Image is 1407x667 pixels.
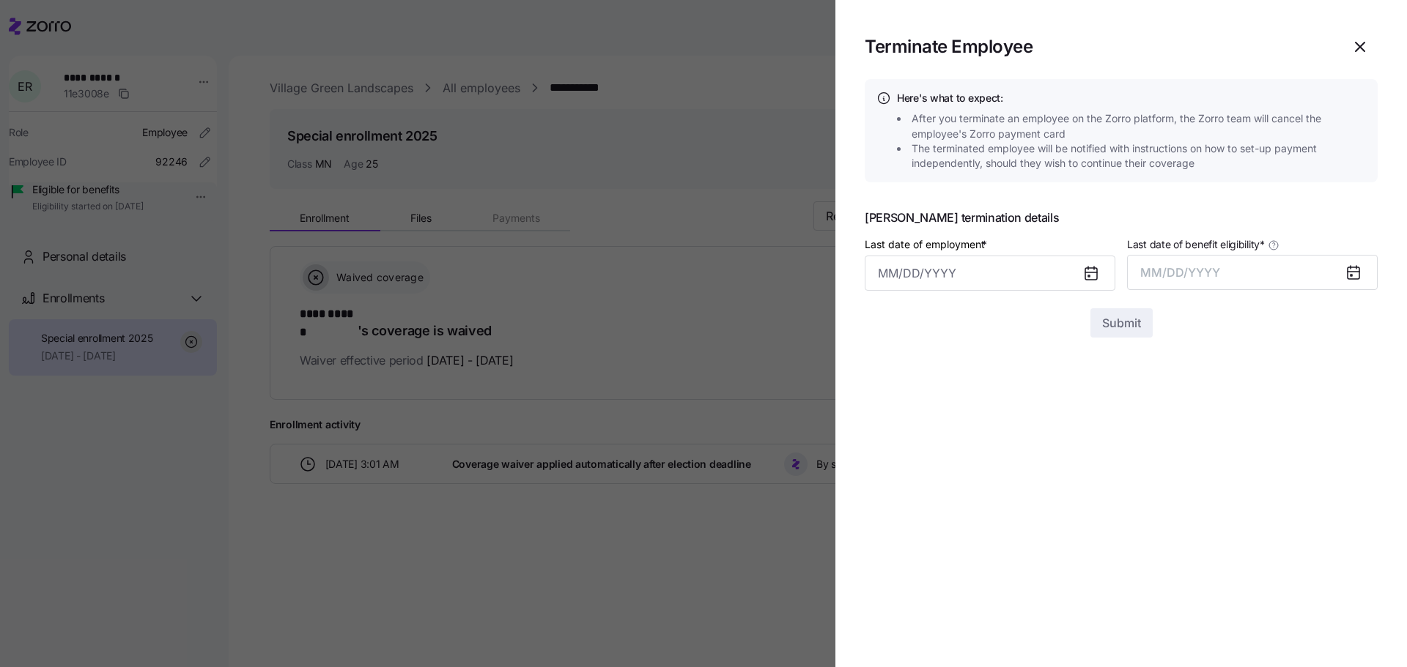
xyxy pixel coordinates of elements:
[1102,314,1141,332] span: Submit
[865,236,990,253] label: Last date of employment
[1127,255,1378,290] button: MM/DD/YYYY
[1140,265,1220,280] span: MM/DD/YYYY
[1127,237,1265,252] span: Last date of benefit eligibility *
[1090,308,1153,338] button: Submit
[897,91,1366,105] h4: Here's what to expect:
[865,35,1033,58] h1: Terminate Employee
[912,111,1370,141] span: After you terminate an employee on the Zorro platform, the Zorro team will cancel the employee's ...
[865,212,1378,223] span: [PERSON_NAME] termination details
[865,256,1115,291] input: MM/DD/YYYY
[912,141,1370,171] span: The terminated employee will be notified with instructions on how to set-up payment independently...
